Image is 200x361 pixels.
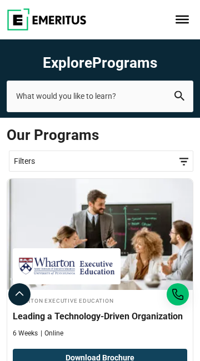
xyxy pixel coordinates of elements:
[174,91,184,102] button: search
[174,92,184,103] a: search
[7,126,193,144] span: Our Programs
[41,329,63,338] p: Online
[9,151,193,172] a: Filters
[7,179,193,343] a: Leadership Course by Wharton Executive Education - Wharton Executive Education Wharton Executive ...
[176,16,189,23] button: Toggle Menu
[7,81,193,112] input: search-page
[7,54,193,72] h1: Explore
[13,295,187,305] h4: Wharton Executive Education
[14,156,188,167] span: Filters
[92,54,157,71] span: Programs
[18,254,115,279] img: Wharton Executive Education
[13,310,187,323] h4: Leading a Technology-Driven Organization
[7,179,193,290] img: Leading a Technology-Driven Organization | Online Leadership Course
[13,329,38,338] p: 6 Weeks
